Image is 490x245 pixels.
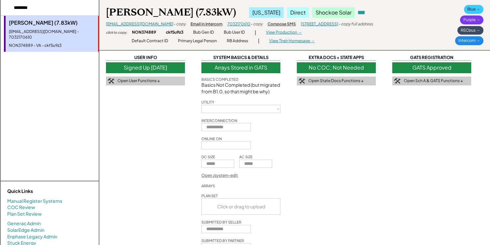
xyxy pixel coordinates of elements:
[7,211,42,217] a: Plan Set Review
[201,100,214,105] div: UTILITY
[9,29,95,40] div: [EMAIL_ADDRESS][DOMAIN_NAME] - 7032170610
[266,30,302,35] div: View Production →
[106,54,185,61] div: USER INFO
[201,173,238,178] div: Open /system-edit
[201,54,280,61] div: SYSTEM BASICS & DETAILS
[7,198,62,204] a: Manual Register Systems
[7,233,57,240] a: Enphase Legacy Admin
[201,82,280,95] div: Basics Not Completed (but migrated from B1.0, so that might be why)
[106,62,185,73] div: Signed Up [DATE]
[191,21,222,27] div: Email in Intercom
[394,78,400,84] img: tool-icon.png
[201,220,241,225] div: SUBMITTED BY SELLER
[312,7,355,18] div: Shockoe Solar
[392,54,471,61] div: GATS REGISTRATION
[201,118,237,123] div: INTERCONNECTION
[201,136,222,141] div: ONLINE ON
[258,38,259,44] div: |
[7,220,41,227] a: Generac Admin
[460,15,483,24] div: Purple →
[202,199,281,214] div: Click or drag to upload
[338,21,373,27] div: - copy full address
[9,43,95,48] div: NON374889 - VA - ckf5u9z3
[7,188,73,195] div: Quick Links
[224,30,245,35] div: Bub User ID
[201,77,238,82] div: BASICS COMPLETED
[201,183,215,188] div: ARRAYS
[9,19,95,26] div: [PERSON_NAME] (7.83kW)
[464,5,483,14] div: Blue →
[106,21,173,26] a: [EMAIL_ADDRESS][DOMAIN_NAME]
[201,193,218,198] div: PLAN SET
[297,54,376,61] div: EXTRA DOCS + STATE APPS
[117,78,160,84] div: Open User Functions ↓
[227,21,250,26] a: 7032170610
[268,21,296,27] div: Compose SMS
[255,29,256,36] div: |
[106,30,127,35] div: click to copy:
[227,38,248,44] div: RB Address
[132,30,156,35] div: NON374889
[7,204,35,211] a: COC Review
[287,7,309,18] div: Direct
[201,154,215,159] div: DC SIZE
[201,238,244,243] div: SUBMITTED BY PARTNER
[298,78,305,84] img: tool-icon.png
[269,38,315,44] div: View Their Homepage →
[392,62,471,73] div: GATS Approved
[178,38,217,44] div: Primary Legal Person
[132,38,168,44] div: Default Contract ID
[457,26,483,35] div: RECbus →
[239,154,253,159] div: AC SIZE
[7,227,44,233] a: SolarEdge Admin
[108,78,114,84] img: tool-icon.png
[249,7,284,18] div: [US_STATE]
[404,78,463,84] div: Open Sch A & GATS Functions ↓
[106,6,236,19] div: [PERSON_NAME] (7.83kW)
[250,21,263,27] div: - copy
[201,62,280,73] div: Arrays Stored in GATS
[301,21,338,26] a: [STREET_ADDRESS]
[193,30,214,35] div: Bub Gen ID
[455,36,483,45] div: Intercom →
[166,30,183,35] div: ckf5u9z3
[297,62,376,73] div: No COC; Not Needed
[308,78,364,84] div: Open State Docs Functions ↓
[173,21,186,27] div: - copy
